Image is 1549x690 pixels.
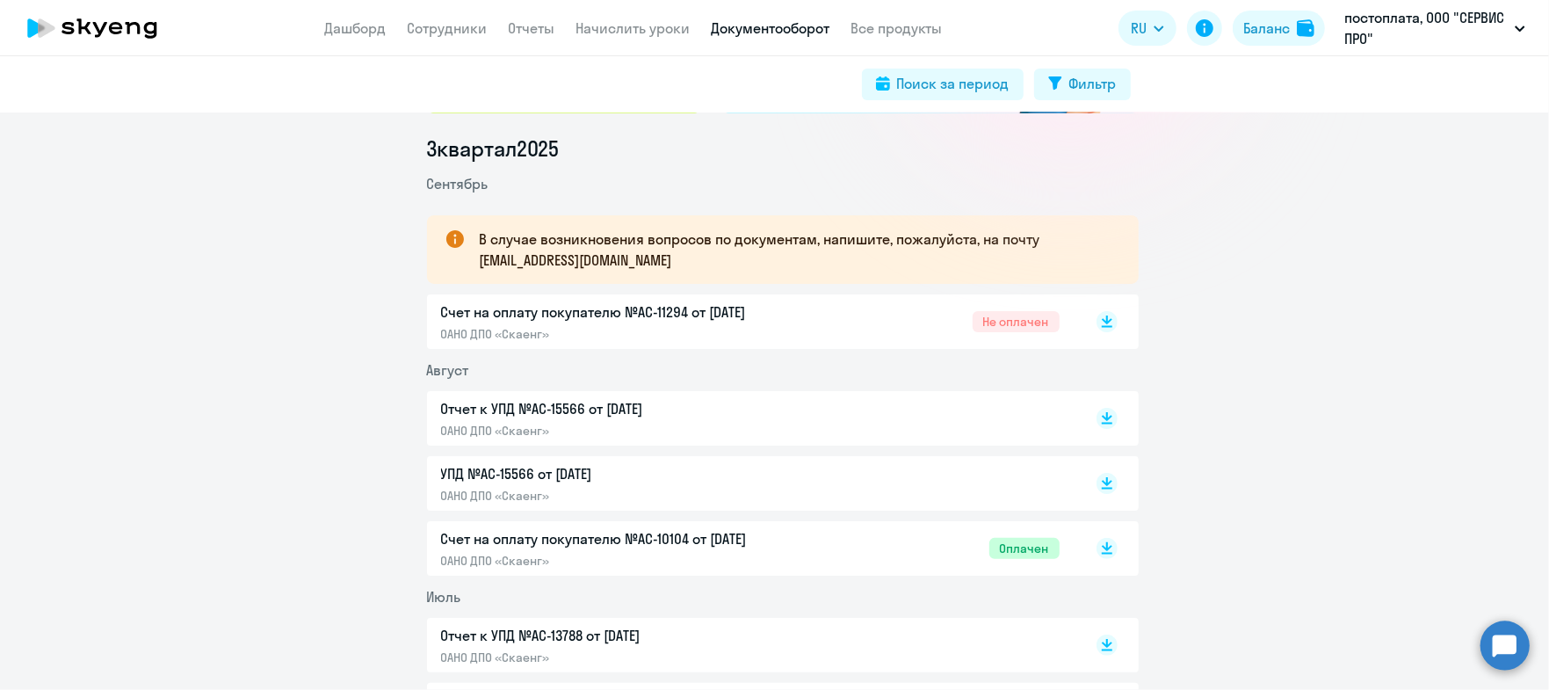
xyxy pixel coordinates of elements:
a: Все продукты [851,19,943,37]
a: Отчеты [509,19,555,37]
img: balance [1297,19,1314,37]
div: Фильтр [1069,73,1117,94]
p: Отчет к УПД №AC-15566 от [DATE] [441,398,810,419]
div: Поиск за период [897,73,1010,94]
a: Отчет к УПД №AC-15566 от [DATE]ОАНО ДПО «Скаенг» [441,398,1060,439]
p: постоплата, ООО "СЕРВИС ПРО" [1344,7,1508,49]
a: Документооборот [712,19,830,37]
div: Баланс [1243,18,1290,39]
button: постоплата, ООО "СЕРВИС ПРО" [1335,7,1534,49]
button: Поиск за период [862,69,1024,100]
a: Начислить уроки [576,19,691,37]
a: Счет на оплату покупателю №AC-11294 от [DATE]ОАНО ДПО «Скаенг»Не оплачен [441,301,1060,342]
span: Оплачен [989,538,1060,559]
a: Отчет к УПД №AC-13788 от [DATE]ОАНО ДПО «Скаенг» [441,625,1060,665]
p: В случае возникновения вопросов по документам, напишите, пожалуйста, на почту [EMAIL_ADDRESS][DOM... [480,229,1107,271]
a: УПД №AC-15566 от [DATE]ОАНО ДПО «Скаенг» [441,463,1060,504]
p: ОАНО ДПО «Скаенг» [441,488,810,504]
button: Фильтр [1034,69,1131,100]
button: RU [1118,11,1176,46]
a: Сотрудники [408,19,488,37]
p: ОАНО ДПО «Скаенг» [441,423,810,439]
p: ОАНО ДПО «Скаенг» [441,553,810,569]
a: Счет на оплату покупателю №AC-10104 от [DATE]ОАНО ДПО «Скаенг»Оплачен [441,528,1060,569]
span: Не оплачен [973,311,1060,332]
span: Июль [427,588,461,606]
p: Отчет к УПД №AC-13788 от [DATE] [441,625,810,646]
span: Сентябрь [427,175,489,192]
p: УПД №AC-15566 от [DATE] [441,463,810,484]
p: ОАНО ДПО «Скаенг» [441,326,810,342]
li: 3 квартал 2025 [427,134,1139,163]
p: ОАНО ДПО «Скаенг» [441,650,810,665]
p: Счет на оплату покупателю №AC-10104 от [DATE] [441,528,810,549]
button: Балансbalance [1233,11,1325,46]
p: Счет на оплату покупателю №AC-11294 от [DATE] [441,301,810,323]
span: RU [1131,18,1147,39]
span: Август [427,361,469,379]
a: Дашборд [325,19,387,37]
